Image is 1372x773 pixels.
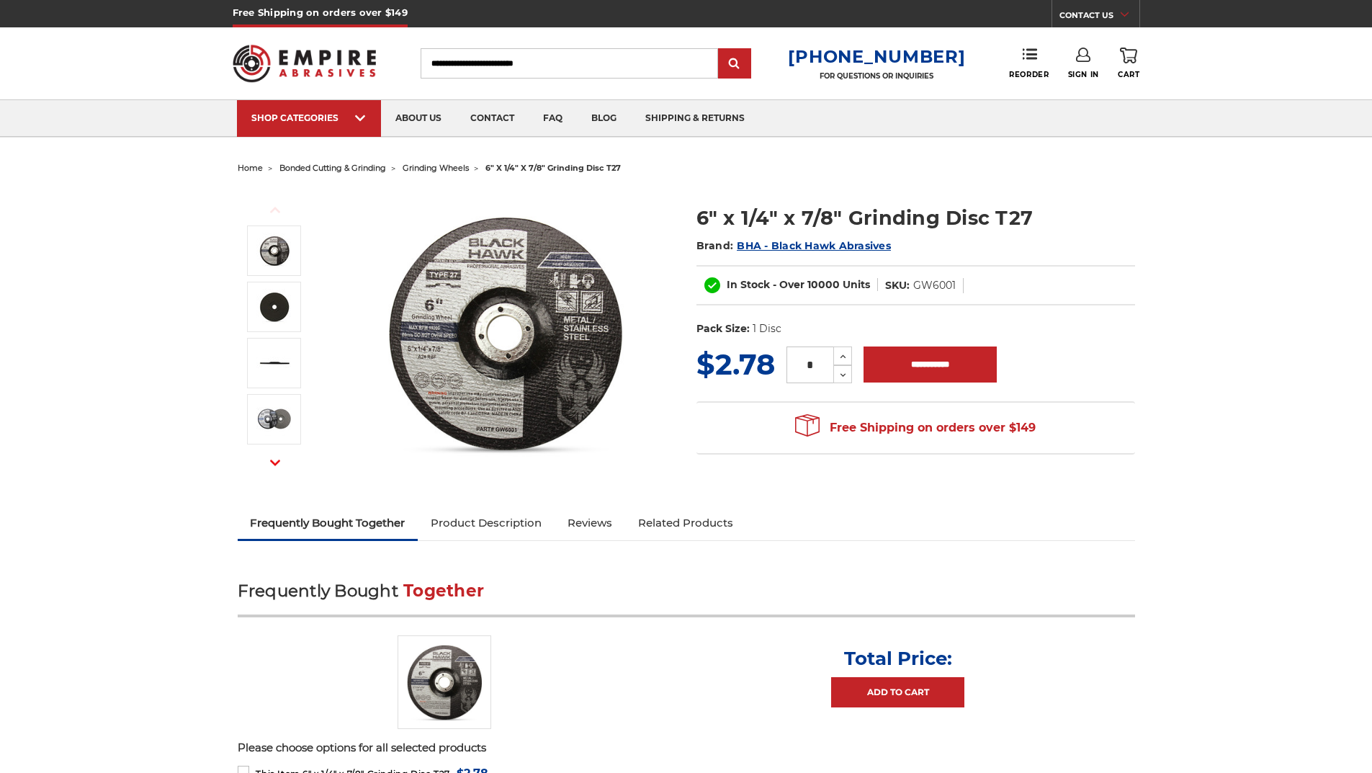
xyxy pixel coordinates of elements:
[913,278,956,293] dd: GW6001
[1009,48,1049,79] a: Reorder
[1118,70,1139,79] span: Cart
[788,71,965,81] p: FOR QUESTIONS OR INQUIRIES
[256,401,292,437] img: 6 inch grinding disc by Black Hawk Abrasives
[555,507,625,539] a: Reviews
[696,321,750,336] dt: Pack Size:
[577,100,631,137] a: blog
[1059,7,1139,27] a: CONTACT US
[737,239,891,252] a: BHA - Black Hawk Abrasives
[279,163,386,173] a: bonded cutting & grinding
[256,345,292,381] img: 6 inch diameter x .25 inch thickness grinding disc
[807,278,840,291] span: 10000
[251,112,367,123] div: SHOP CATEGORIES
[843,278,870,291] span: Units
[631,100,759,137] a: shipping & returns
[238,507,418,539] a: Frequently Bought Together
[529,100,577,137] a: faq
[381,100,456,137] a: about us
[456,100,529,137] a: contact
[233,35,377,91] img: Empire Abrasives
[773,278,804,291] span: - Over
[238,740,1135,756] p: Please choose options for all selected products
[403,163,469,173] a: grinding wheels
[256,233,292,269] img: 6 inch grinding disc
[403,581,484,601] span: Together
[696,347,775,382] span: $2.78
[1009,70,1049,79] span: Reorder
[727,278,770,291] span: In Stock
[256,289,292,325] img: Back of 6 inch grinding disc by BHA
[625,507,746,539] a: Related Products
[238,163,263,173] a: home
[258,447,292,478] button: Next
[238,581,398,601] span: Frequently Bought
[720,50,749,79] input: Submit
[1118,48,1139,79] a: Cart
[753,321,781,336] dd: 1 Disc
[1068,70,1099,79] span: Sign In
[885,278,910,293] dt: SKU:
[696,204,1135,232] h1: 6" x 1/4" x 7/8" Grinding Disc T27
[258,195,292,225] button: Previous
[418,507,555,539] a: Product Description
[844,647,952,670] p: Total Price:
[485,163,621,173] span: 6" x 1/4" x 7/8" grinding disc t27
[696,239,734,252] span: Brand:
[361,189,649,477] img: 6 inch grinding disc
[795,414,1036,442] span: Free Shipping on orders over $149
[398,635,491,729] img: 6 inch grinding disc
[831,677,964,707] a: Add to Cart
[788,46,965,67] a: [PHONE_NUMBER]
